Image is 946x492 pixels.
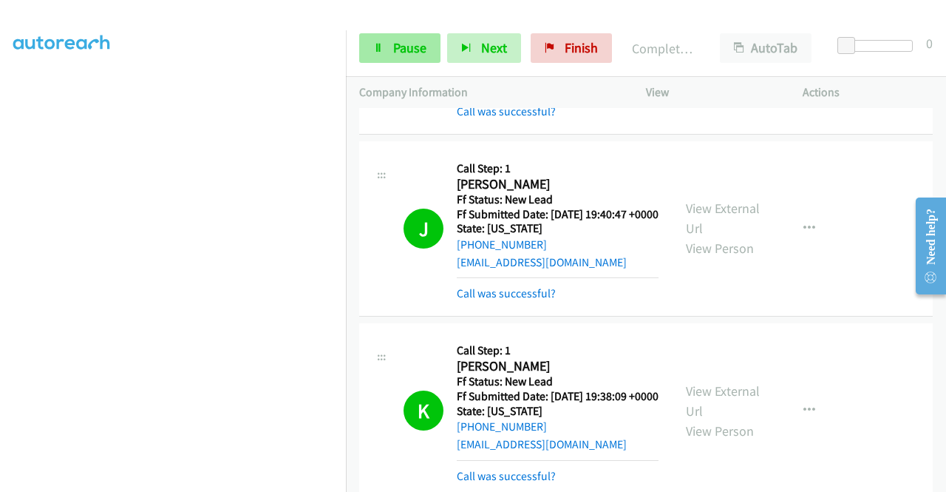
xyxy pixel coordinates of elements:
[457,176,654,193] h2: [PERSON_NAME]
[457,161,659,176] h5: Call Step: 1
[531,33,612,63] a: Finish
[686,200,760,237] a: View External Url
[457,469,556,483] a: Call was successful?
[457,374,659,389] h5: Ff Status: New Lead
[632,38,693,58] p: Completed All Calls
[447,33,521,63] button: Next
[457,437,627,451] a: [EMAIL_ADDRESS][DOMAIN_NAME]
[359,33,440,63] a: Pause
[720,33,811,63] button: AutoTab
[686,240,754,257] a: View Person
[457,237,547,252] a: [PHONE_NUMBER]
[404,391,443,431] h1: K
[646,84,776,101] p: View
[457,404,659,419] h5: State: [US_STATE]
[926,33,933,53] div: 0
[393,39,426,56] span: Pause
[457,286,556,300] a: Call was successful?
[686,422,754,439] a: View Person
[565,39,598,56] span: Finish
[457,207,659,222] h5: Ff Submitted Date: [DATE] 19:40:47 +0000
[845,40,913,52] div: Delay between calls (in seconds)
[457,419,547,434] a: [PHONE_NUMBER]
[457,192,659,207] h5: Ff Status: New Lead
[457,255,627,269] a: [EMAIL_ADDRESS][DOMAIN_NAME]
[457,389,659,404] h5: Ff Submitted Date: [DATE] 19:38:09 +0000
[481,39,507,56] span: Next
[904,187,946,305] iframe: Resource Center
[457,221,659,236] h5: State: [US_STATE]
[457,104,556,118] a: Call was successful?
[457,343,659,358] h5: Call Step: 1
[359,84,619,101] p: Company Information
[404,209,443,249] h1: J
[457,358,654,375] h2: [PERSON_NAME]
[803,84,933,101] p: Actions
[686,383,760,419] a: View External Url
